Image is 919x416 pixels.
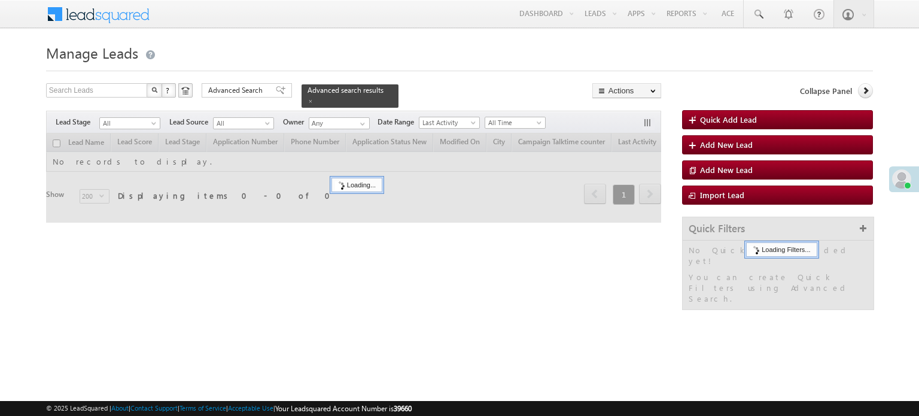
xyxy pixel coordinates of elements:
span: Import Lead [700,190,744,200]
span: Add New Lead [700,139,753,150]
img: Search [151,87,157,93]
a: Acceptable Use [228,404,273,412]
div: Loading... [331,178,382,192]
div: Loading Filters... [746,242,817,257]
button: ? [162,83,176,98]
a: Show All Items [354,118,369,130]
span: Quick Add Lead [700,114,757,125]
span: Date Range [378,117,419,127]
span: Advanced search results [308,86,384,95]
input: Type to Search [309,117,370,129]
span: Lead Source [169,117,213,127]
a: Contact Support [130,404,178,412]
span: Manage Leads [46,43,138,62]
a: All [99,117,160,129]
span: ? [166,85,171,95]
span: Your Leadsquared Account Number is [275,404,412,413]
span: Owner [283,117,309,127]
span: 39660 [394,404,412,413]
a: Terms of Service [179,404,226,412]
span: Collapse Panel [800,86,852,96]
span: Advanced Search [208,85,266,96]
span: Add New Lead [700,165,753,175]
span: Lead Stage [56,117,99,127]
span: All [100,118,157,129]
button: Actions [592,83,661,98]
span: © 2025 LeadSquared | | | | | [46,403,412,414]
a: All Time [485,117,546,129]
a: About [111,404,129,412]
a: Last Activity [419,117,480,129]
a: All [213,117,274,129]
span: All Time [485,117,542,128]
span: Last Activity [419,117,476,128]
span: All [214,118,270,129]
